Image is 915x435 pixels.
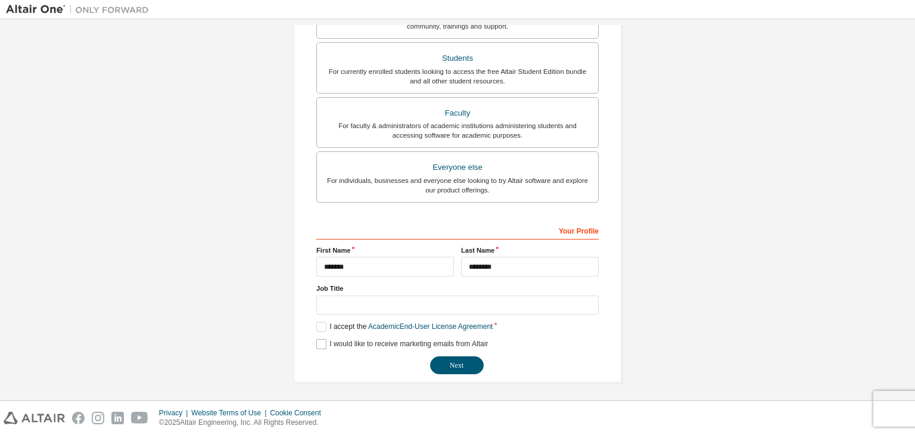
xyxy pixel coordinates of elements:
div: Cookie Consent [270,408,328,418]
label: I would like to receive marketing emails from Altair [316,339,488,349]
button: Next [430,356,484,374]
div: For individuals, businesses and everyone else looking to try Altair software and explore our prod... [324,176,591,195]
label: Last Name [461,246,599,255]
div: Your Profile [316,220,599,240]
label: First Name [316,246,454,255]
a: Academic End-User License Agreement [368,322,493,331]
img: facebook.svg [72,412,85,424]
p: © 2025 Altair Engineering, Inc. All Rights Reserved. [159,418,328,428]
img: Altair One [6,4,155,15]
div: Privacy [159,408,191,418]
div: Students [324,50,591,67]
label: I accept the [316,322,493,332]
img: altair_logo.svg [4,412,65,424]
div: Website Terms of Use [191,408,270,418]
div: For currently enrolled students looking to access the free Altair Student Edition bundle and all ... [324,67,591,86]
label: Job Title [316,284,599,293]
div: For faculty & administrators of academic institutions administering students and accessing softwa... [324,121,591,140]
img: youtube.svg [131,412,148,424]
img: linkedin.svg [111,412,124,424]
div: Everyone else [324,159,591,176]
img: instagram.svg [92,412,104,424]
div: Faculty [324,105,591,122]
